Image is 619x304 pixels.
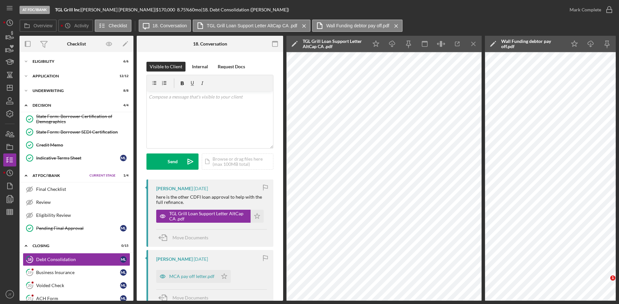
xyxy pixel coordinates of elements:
time: 2025-09-17 23:15 [194,257,208,262]
div: At FDC/iBank [33,174,86,178]
a: Pending Final ApprovalML [23,222,130,235]
div: 8 / 8 [117,89,129,93]
div: TGL Grill Loan Support Letter AltCap CA .pdf [169,211,247,221]
div: Checklist [67,41,86,46]
span: Move Documents [172,295,208,300]
a: State Form: Borrower Certification of Demographics [23,112,130,126]
a: Review [23,196,130,209]
div: Send [168,153,178,170]
div: M L [120,295,127,302]
a: State Form: Borrower SEDI Certification [23,126,130,139]
tspan: 19 [28,270,32,274]
div: Request Docs [218,62,245,72]
button: Overview [20,20,57,32]
a: Final Checklist [23,183,130,196]
span: Move Documents [172,235,208,240]
div: M L [120,269,127,276]
text: JT [8,293,12,296]
div: Application [33,74,112,78]
div: State Form: Borrower Certification of Demographics [36,114,130,124]
iframe: Intercom live chat [597,275,612,291]
div: 12 / 12 [117,74,129,78]
div: Underwriting [33,89,112,93]
div: 1 / 4 [117,174,129,178]
button: Activity [58,20,93,32]
button: Send [146,153,199,170]
a: Credit Memo [23,139,130,152]
div: Pending Final Approval [36,226,120,231]
div: ACH Form [36,296,120,301]
div: | [55,7,81,12]
label: 18. Conversation [153,23,187,28]
button: Internal [189,62,211,72]
span: 1 [610,275,615,281]
div: TGL Grill Loan Support Letter AltCap CA .pdf [303,39,365,49]
div: M L [120,225,127,231]
div: [PERSON_NAME] [156,186,193,191]
div: 18. Conversation [193,41,227,46]
div: State Form: Borrower SEDI Certification [36,129,130,135]
a: 18Debt ConsolidationML [23,253,130,266]
div: 6 / 6 [117,59,129,63]
label: TGL Grill Loan Support Letter AltCap CA .pdf [207,23,297,28]
a: 20Voided CheckML [23,279,130,292]
div: 4 / 4 [117,103,129,107]
tspan: 20 [28,283,32,287]
a: Eligibility Review [23,209,130,222]
b: TGL Grill Inc [55,7,80,12]
div: Decision [33,103,112,107]
div: M L [120,155,127,161]
a: 19Business InsuranceML [23,266,130,279]
div: Mark Complete [570,3,601,16]
div: Eligibility [33,59,112,63]
div: Final Checklist [36,187,130,192]
button: 18. Conversation [139,20,191,32]
button: Request Docs [214,62,248,72]
div: 8.75 % [177,7,189,12]
div: At FDC/iBank [20,6,50,14]
div: M L [120,256,127,263]
button: Mark Complete [563,3,616,16]
div: MCA pay off letter.pdf [169,274,214,279]
div: Business Insurance [36,270,120,275]
span: Current Stage [89,174,116,178]
button: JT [3,288,16,301]
a: Indicative Terms SheetML [23,152,130,165]
div: Debt Consolidation [36,257,120,262]
div: Review [36,200,130,205]
div: Internal [192,62,208,72]
div: Wall Funding debtor pay off.pdf [501,39,563,49]
label: Checklist [109,23,127,28]
tspan: 21 [28,296,32,300]
div: Closing [33,244,112,248]
button: TGL Grill Loan Support Letter AltCap CA .pdf [156,210,264,223]
div: Eligibility Review [36,213,130,218]
button: Move Documents [156,230,215,246]
button: Visible to Client [146,62,186,72]
div: Indicative Terms Sheet [36,155,120,161]
label: Wall Funding debtor pay off.pdf [326,23,389,28]
div: [PERSON_NAME] [PERSON_NAME] | [81,7,156,12]
button: Wall Funding debtor pay off.pdf [312,20,403,32]
div: 60 mo [189,7,201,12]
div: Voided Check [36,283,120,288]
div: Credit Memo [36,142,130,148]
span: $170,000 [156,7,175,12]
time: 2025-09-17 23:16 [194,186,208,191]
label: Overview [34,23,52,28]
div: M L [120,282,127,289]
div: | 18. Debt Consolidation ([PERSON_NAME]) [201,7,289,12]
div: here is the other CDFI loan approval to help with the full refinance. [156,194,267,205]
div: [PERSON_NAME] [156,257,193,262]
tspan: 18 [28,257,32,261]
label: Activity [74,23,89,28]
div: 0 / 15 [117,244,129,248]
button: MCA pay off letter.pdf [156,270,231,283]
div: Visible to Client [150,62,182,72]
button: TGL Grill Loan Support Letter AltCap CA .pdf [193,20,310,32]
button: Checklist [95,20,131,32]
